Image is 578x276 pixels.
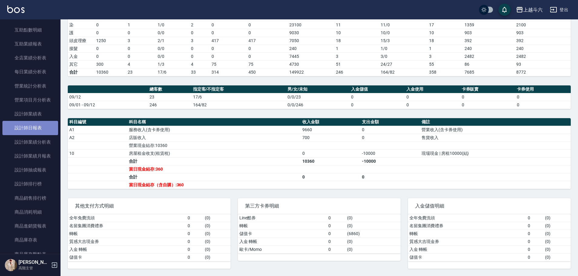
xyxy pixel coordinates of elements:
td: 0 / 0 [156,45,190,52]
td: 0 [95,52,126,60]
th: 總客數 [148,85,192,93]
td: 9660 [301,126,360,134]
th: 卡券販賣 [460,85,516,93]
table: a dense table [68,214,231,261]
th: 支出金額 [360,118,420,126]
td: 314 [210,68,247,76]
td: 0 [515,93,571,101]
td: 24 / 27 [379,60,428,68]
td: A1 [68,126,127,134]
td: 0 [350,93,405,101]
td: ( 0 ) [203,253,231,261]
td: 0 [526,245,544,253]
button: save [498,4,511,16]
td: ( 0 ) [346,238,400,245]
td: 質感大吉現金券 [68,238,186,245]
td: 450 [247,68,288,76]
td: 3 [334,52,379,60]
th: 入金使用 [405,85,460,93]
td: Line酷券 [238,214,327,222]
td: 3 / 0 [379,52,428,60]
th: 收入金額 [301,118,360,126]
td: 18 [334,37,379,45]
td: 0 [186,222,204,230]
td: 8772 [515,68,571,76]
td: 0 [301,173,360,181]
td: 儲值卡 [408,253,526,261]
td: 33 [189,68,210,76]
td: 0 [189,45,210,52]
td: 0 [350,101,405,109]
td: 0 [460,101,516,109]
td: 3 [189,37,210,45]
th: 男/女/未知 [286,85,350,93]
td: 0 [247,52,288,60]
img: Logo [7,5,25,13]
td: 300 [95,60,126,68]
a: 每日業績分析表 [2,65,58,79]
td: 染 [68,21,95,29]
td: 164/82 [192,101,286,109]
button: 上越斗六 [514,4,545,16]
td: 0/0/246 [286,101,350,109]
td: 0 [210,45,247,52]
td: 1250 [95,37,126,45]
td: 入金 轉帳 [408,245,526,253]
td: 儲值卡 [238,230,327,238]
td: 0 [186,253,204,261]
div: 上越斗六 [523,6,543,14]
td: 0 [95,45,126,52]
td: 名留集團消費禮券 [68,222,186,230]
td: 0 [515,101,571,109]
td: 246 [334,68,379,76]
td: 4 [189,60,210,68]
td: 0 [95,21,126,29]
td: ( 0 ) [203,222,231,230]
td: 9030 [288,29,334,37]
td: 7050 [288,37,334,45]
td: 4 [126,60,156,68]
td: 392 [463,37,515,45]
td: 0 [126,52,156,60]
td: 18 [428,37,463,45]
td: 0 [526,214,544,222]
td: -10000 [360,149,420,157]
span: 入金儲值明細 [415,203,563,209]
a: 設計師業績月報表 [2,149,58,163]
td: 17/6 [192,93,286,101]
table: a dense table [68,118,571,189]
td: 3 [126,37,156,45]
td: 903 [463,29,515,37]
td: 當日現金結存:360 [127,165,301,173]
a: 商品銷售排行榜 [2,191,58,205]
td: 0 [526,238,544,245]
td: 164/82 [379,68,428,76]
td: 入金 轉帳 [238,238,327,245]
td: 0/0/23 [286,93,350,101]
td: 0 [327,222,346,230]
td: 0 [327,214,346,222]
td: 10360 [301,157,360,165]
a: 設計師日報表 [2,121,58,135]
td: 2482 [515,52,571,60]
td: 240 [463,45,515,52]
a: 設計師業績分析表 [2,135,58,149]
img: Person [5,259,17,271]
td: 0 [186,238,204,245]
td: 700 [301,134,360,141]
td: 現場現金 | 房租10000(結) [420,149,571,157]
td: 0 [526,253,544,261]
td: 轉帳 [68,230,186,238]
a: 商品消耗明細 [2,205,58,219]
td: 417 [210,37,247,45]
td: 0 [186,214,204,222]
p: 高階主管 [18,265,49,271]
td: 10 [428,29,463,37]
td: 0 [327,238,346,245]
td: 0 [186,245,204,253]
td: 09/01 - 09/12 [68,101,148,109]
td: 240 [288,45,334,52]
td: 1359 [463,21,515,29]
td: 接髮 [68,45,95,52]
td: 1 / 3 [156,60,190,68]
